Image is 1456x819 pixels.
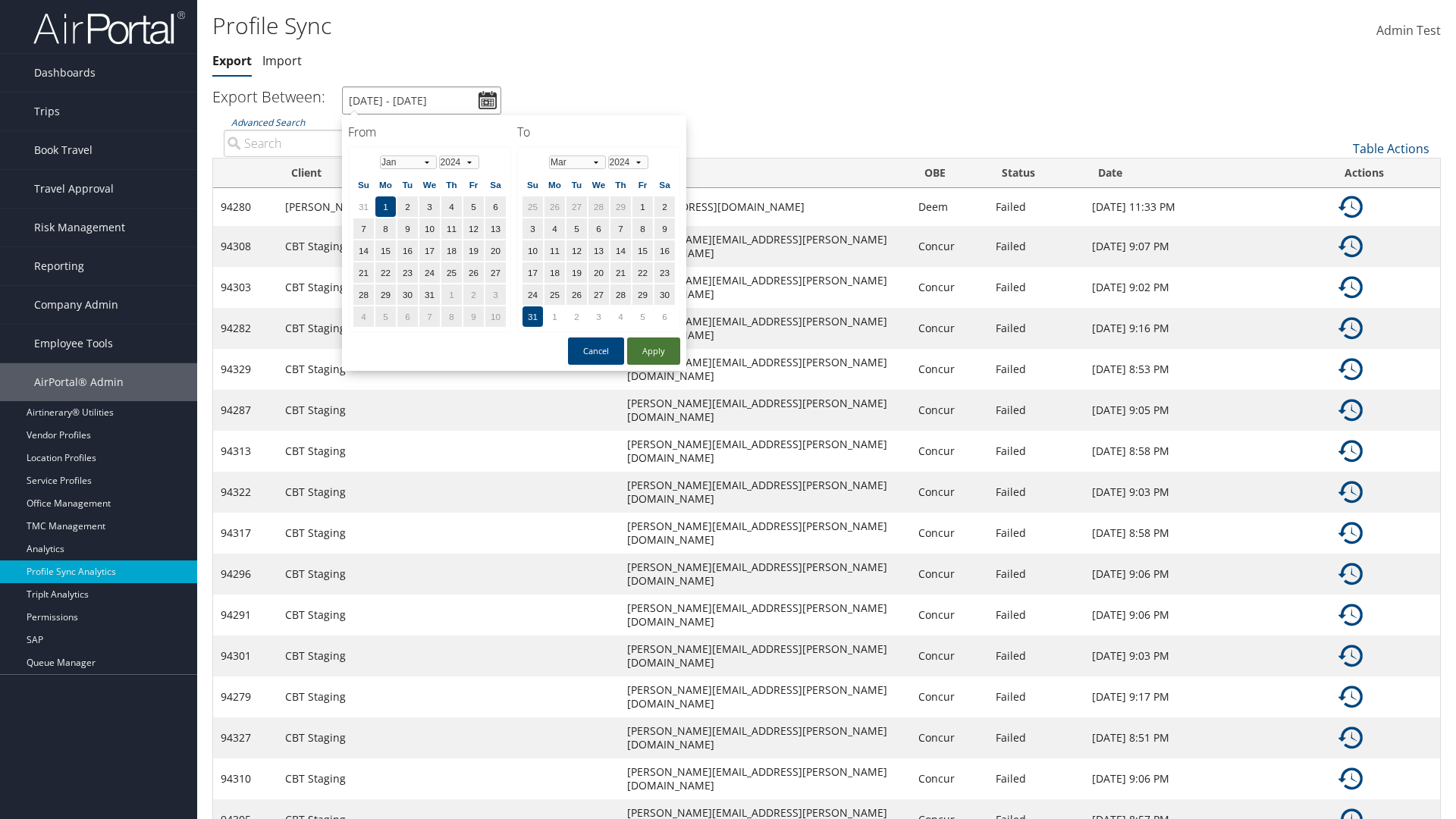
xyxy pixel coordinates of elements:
[463,218,484,239] td: 12
[1338,480,1363,504] img: ta-history.png
[419,284,440,305] td: 31
[1338,644,1363,668] img: ta-history.png
[1338,398,1363,422] img: ta-history.png
[213,676,278,717] td: 94279
[213,717,278,758] td: 94327
[353,262,374,283] td: 21
[911,758,988,799] td: Concur
[375,196,396,217] td: 1
[1331,158,1440,188] th: Actions
[654,174,675,195] th: Sa
[278,513,620,554] td: CBT Staging
[620,513,911,554] td: [PERSON_NAME][EMAIL_ADDRESS][PERSON_NAME][DOMAIN_NAME]
[632,174,653,195] th: Fr
[278,635,620,676] td: CBT Staging
[632,262,653,283] td: 22
[911,717,988,758] td: Concur
[419,240,440,261] td: 17
[1338,685,1363,709] img: ta-history.png
[632,306,653,327] td: 5
[620,267,911,308] td: [PERSON_NAME][EMAIL_ADDRESS][PERSON_NAME][DOMAIN_NAME]
[397,306,418,327] td: 6
[988,188,1085,226] td: Failed
[654,284,675,305] td: 30
[988,267,1085,308] td: Failed
[1376,8,1441,55] a: Admin Test
[419,174,440,195] th: We
[1338,603,1363,627] img: ta-history.png
[463,262,484,283] td: 26
[620,472,911,513] td: [PERSON_NAME][EMAIL_ADDRESS][PERSON_NAME][DOMAIN_NAME]
[1338,234,1363,259] img: ta-history.png
[1376,22,1441,39] span: Admin Test
[1338,320,1363,334] a: Details
[1084,226,1331,267] td: [DATE] 9:07 PM
[654,196,675,217] td: 2
[213,267,278,308] td: 94303
[375,284,396,305] td: 29
[1338,195,1363,219] img: ta-history.png
[911,676,988,717] td: Concur
[278,472,620,513] td: CBT Staging
[632,284,653,305] td: 29
[213,635,278,676] td: 94301
[988,472,1085,513] td: Failed
[988,717,1085,758] td: Failed
[544,218,565,239] td: 4
[34,209,125,246] span: Risk Management
[911,431,988,472] td: Concur
[544,196,565,217] td: 26
[544,262,565,283] td: 18
[654,306,675,327] td: 6
[522,174,543,195] th: Su
[1338,199,1363,213] a: Details
[213,188,278,226] td: 94280
[485,174,506,195] th: Sa
[353,196,374,217] td: 31
[213,226,278,267] td: 94308
[278,308,620,349] td: CBT Staging
[588,284,609,305] td: 27
[544,174,565,195] th: Mo
[566,240,587,261] td: 12
[1084,390,1331,431] td: [DATE] 9:05 PM
[620,676,911,717] td: [PERSON_NAME][EMAIL_ADDRESS][PERSON_NAME][DOMAIN_NAME]
[566,174,587,195] th: Tu
[419,196,440,217] td: 3
[485,218,506,239] td: 13
[397,196,418,217] td: 2
[353,218,374,239] td: 7
[278,188,620,226] td: [PERSON_NAME] Business Travel
[988,431,1085,472] td: Failed
[1338,689,1363,703] a: Details
[522,218,543,239] td: 3
[620,554,911,595] td: [PERSON_NAME][EMAIL_ADDRESS][PERSON_NAME][DOMAIN_NAME]
[1084,158,1331,188] th: Date: activate to sort column ascending
[654,262,675,283] td: 23
[212,52,252,69] a: Export
[1338,279,1363,293] a: Details
[34,54,96,92] span: Dashboards
[1084,635,1331,676] td: [DATE] 9:03 PM
[1084,717,1331,758] td: [DATE] 8:51 PM
[1084,758,1331,799] td: [DATE] 9:06 PM
[911,513,988,554] td: Concur
[620,717,911,758] td: [PERSON_NAME][EMAIL_ADDRESS][PERSON_NAME][DOMAIN_NAME]
[1338,439,1363,463] img: ta-history.png
[568,337,624,365] button: Cancel
[375,306,396,327] td: 5
[397,240,418,261] td: 16
[610,306,631,327] td: 4
[34,325,113,362] span: Employee Tools
[588,306,609,327] td: 3
[353,306,374,327] td: 4
[463,196,484,217] td: 5
[419,306,440,327] td: 7
[620,349,911,390] td: [PERSON_NAME][EMAIL_ADDRESS][PERSON_NAME][DOMAIN_NAME]
[1084,472,1331,513] td: [DATE] 9:03 PM
[213,472,278,513] td: 94322
[463,174,484,195] th: Fr
[213,554,278,595] td: 94296
[397,174,418,195] th: Tu
[610,240,631,261] td: 14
